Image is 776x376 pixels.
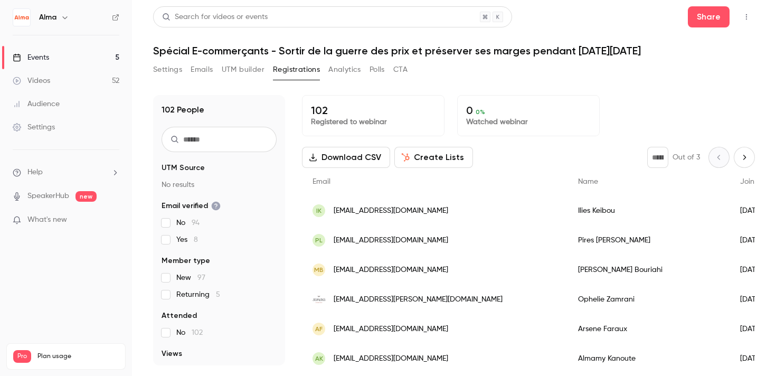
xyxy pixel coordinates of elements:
div: Events [13,52,49,63]
div: Settings [13,122,55,133]
div: [PERSON_NAME] Bouriahi [567,255,730,285]
span: Name [578,178,598,185]
span: No [176,218,200,228]
img: janaya.fr [313,296,325,303]
button: Emails [191,61,213,78]
span: Help [27,167,43,178]
iframe: Noticeable Trigger [107,215,119,225]
div: Ophelie Zamrani [567,285,730,314]
span: Member type [162,256,210,266]
button: Next page [734,147,755,168]
span: 94 [192,219,200,227]
button: UTM builder [222,61,264,78]
span: Pro [13,350,31,363]
span: 5 [216,291,220,298]
div: Ilies Keibou [567,196,730,225]
span: AK [315,354,323,363]
button: Registrations [273,61,320,78]
span: AF [315,324,323,334]
div: Pires [PERSON_NAME] [567,225,730,255]
span: 8 [194,236,198,243]
button: CTA [393,61,408,78]
button: Analytics [328,61,361,78]
span: Email verified [162,201,221,211]
button: Share [688,6,730,27]
span: Join date [740,178,773,185]
div: Arsene Faraux [567,314,730,344]
h1: 102 People [162,104,204,116]
p: 102 [311,104,436,117]
span: IK [316,206,321,215]
p: 0 [466,104,591,117]
span: [EMAIL_ADDRESS][PERSON_NAME][DOMAIN_NAME] [334,294,503,305]
span: PL [315,236,323,245]
img: Alma [13,9,30,26]
p: Watched webinar [466,117,591,127]
div: Search for videos or events [162,12,268,23]
span: What's new [27,214,67,225]
span: [EMAIL_ADDRESS][DOMAIN_NAME] [334,235,448,246]
span: Returning [176,289,220,300]
span: 97 [197,274,205,281]
span: 0 % [476,108,485,116]
span: [EMAIL_ADDRESS][DOMAIN_NAME] [334,353,448,364]
span: Attended [162,311,197,321]
div: Audience [13,99,60,109]
span: MB [314,265,324,275]
button: Download CSV [302,147,390,168]
h1: Spécial E-commerçants - Sortir de la guerre des prix et préserver ses marges pendant [DATE][DATE] [153,44,755,57]
a: SpeakerHub [27,191,69,202]
span: Yes [176,234,198,245]
p: No results [162,180,277,190]
span: Email [313,178,330,185]
span: Views [162,349,182,359]
p: Out of 3 [673,152,700,163]
span: [EMAIL_ADDRESS][DOMAIN_NAME] [334,205,448,217]
div: Videos [13,76,50,86]
span: New [176,272,205,283]
span: [EMAIL_ADDRESS][DOMAIN_NAME] [334,324,448,335]
p: Registered to webinar [311,117,436,127]
span: UTM Source [162,163,205,173]
span: new [75,191,97,202]
button: Settings [153,61,182,78]
div: Almamy Kanoute [567,344,730,373]
span: Plan usage [37,352,119,361]
h6: Alma [39,12,56,23]
span: [EMAIL_ADDRESS][DOMAIN_NAME] [334,265,448,276]
button: Polls [370,61,385,78]
span: 102 [192,329,203,336]
button: Create Lists [394,147,473,168]
span: No [176,327,203,338]
li: help-dropdown-opener [13,167,119,178]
